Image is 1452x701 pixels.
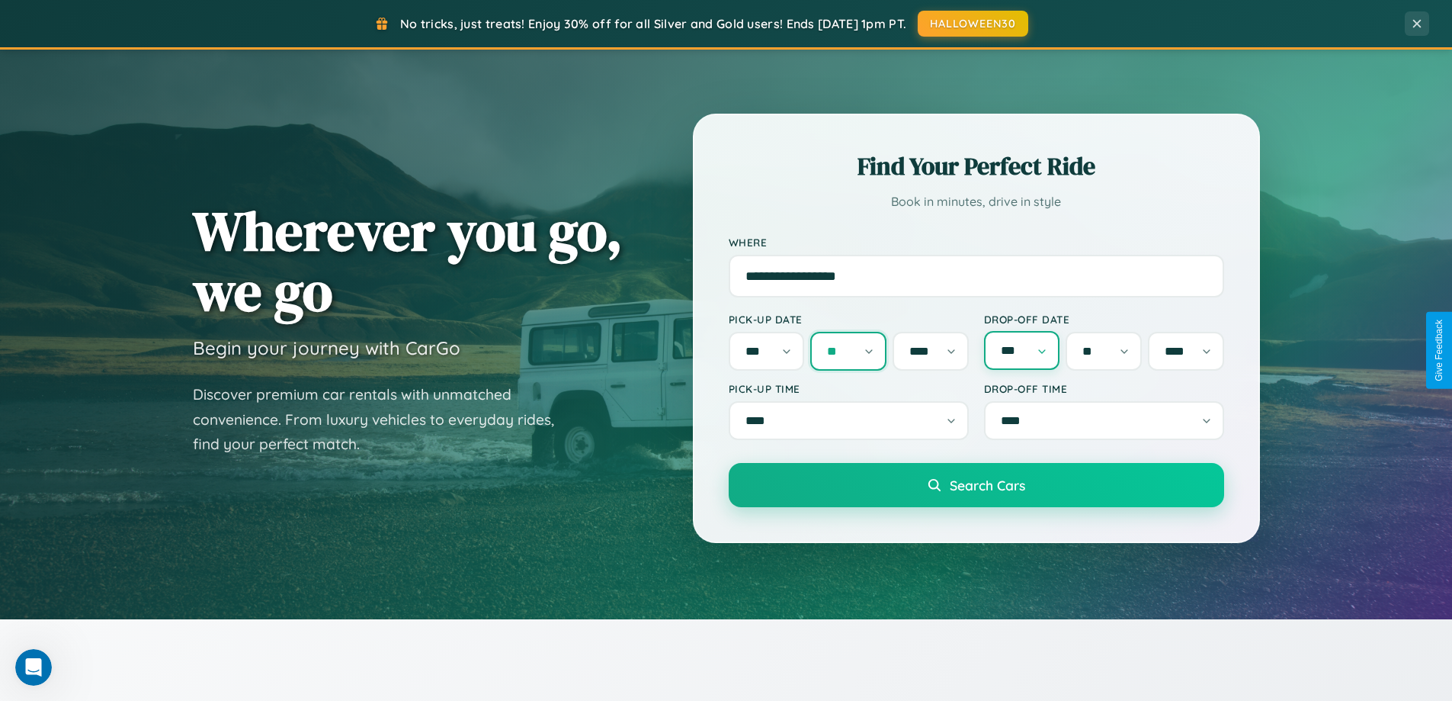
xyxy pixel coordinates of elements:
h1: Wherever you go, we go [193,201,623,321]
label: Drop-off Date [984,313,1224,326]
div: Give Feedback [1434,320,1444,381]
button: Search Cars [729,463,1224,507]
label: Where [729,236,1224,249]
iframe: Intercom live chat [15,649,52,686]
label: Pick-up Date [729,313,969,326]
h3: Begin your journey with CarGo [193,336,460,359]
span: Search Cars [950,477,1025,494]
label: Drop-off Time [984,382,1224,395]
p: Book in minutes, drive in style [729,191,1224,213]
button: HALLOWEEN30 [918,11,1028,37]
p: Discover premium car rentals with unmatched convenience. From luxury vehicles to everyday rides, ... [193,382,574,457]
h2: Find Your Perfect Ride [729,150,1224,183]
span: No tricks, just treats! Enjoy 30% off for all Silver and Gold users! Ends [DATE] 1pm PT. [400,16,906,31]
label: Pick-up Time [729,382,969,395]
